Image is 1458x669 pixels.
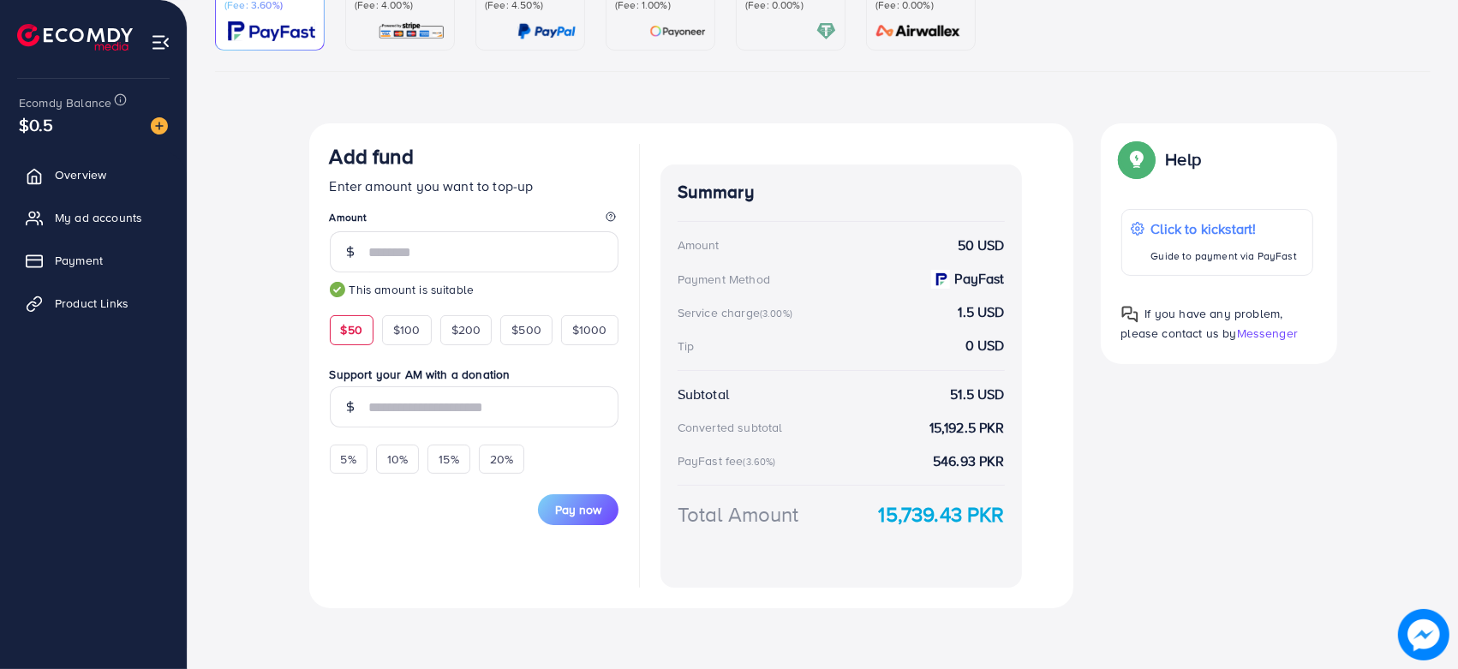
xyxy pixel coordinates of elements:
span: Ecomdy Balance [19,94,111,111]
img: logo [17,24,133,51]
p: Help [1166,149,1202,170]
span: Pay now [555,501,601,518]
small: This amount is suitable [330,281,618,298]
span: Overview [55,166,106,183]
span: My ad accounts [55,209,142,226]
img: guide [330,282,345,297]
span: $0.5 [19,112,54,137]
strong: 51.5 USD [950,385,1004,404]
a: Overview [13,158,174,192]
legend: Amount [330,210,618,231]
img: card [649,21,706,41]
strong: PayFast [955,269,1005,289]
img: card [816,21,836,41]
span: $50 [341,321,362,338]
img: image [1399,610,1449,660]
div: Amount [678,236,720,254]
strong: 0 USD [965,336,1005,355]
img: card [870,21,966,41]
span: $100 [393,321,421,338]
a: My ad accounts [13,200,174,235]
span: $200 [451,321,481,338]
label: Support your AM with a donation [330,366,618,383]
small: (3.00%) [760,307,792,320]
span: $1000 [572,321,607,338]
div: Service charge [678,304,798,321]
span: 20% [490,451,513,468]
strong: 15,192.5 PKR [929,418,1005,438]
div: Payment Method [678,271,770,288]
img: card [517,21,576,41]
span: Product Links [55,295,128,312]
h4: Summary [678,182,1005,203]
span: 10% [387,451,408,468]
img: card [378,21,445,41]
span: Payment [55,252,103,269]
p: Click to kickstart! [1151,218,1297,239]
strong: 1.5 USD [959,302,1005,322]
strong: 50 USD [958,236,1005,255]
strong: 15,739.43 PKR [879,499,1005,529]
span: $500 [511,321,541,338]
img: menu [151,33,170,52]
p: Enter amount you want to top-up [330,176,618,196]
img: Popup guide [1121,306,1138,323]
span: 15% [439,451,458,468]
a: Product Links [13,286,174,320]
span: 5% [341,451,356,468]
div: Tip [678,337,694,355]
span: If you have any problem, please contact us by [1121,305,1283,342]
span: Messenger [1237,325,1298,342]
p: Guide to payment via PayFast [1151,246,1297,266]
strong: 546.93 PKR [933,451,1005,471]
small: (3.60%) [743,455,775,469]
div: PayFast fee [678,452,781,469]
a: Payment [13,243,174,278]
div: Converted subtotal [678,419,783,436]
div: Subtotal [678,385,729,404]
h3: Add fund [330,144,414,169]
img: card [228,21,315,41]
img: payment [931,270,950,289]
img: image [151,117,168,134]
div: Total Amount [678,499,799,529]
button: Pay now [538,494,618,525]
img: Popup guide [1121,144,1152,175]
